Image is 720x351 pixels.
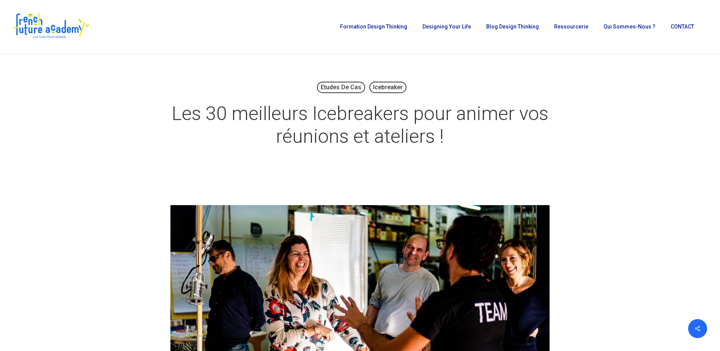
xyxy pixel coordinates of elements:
span: Designing Your Life [422,24,471,30]
span: Qui sommes-nous ? [603,24,655,30]
span: Blog Design Thinking [486,24,539,30]
span: Ressourcerie [554,24,588,30]
a: Formation Design Thinking [336,24,411,29]
span: Formation Design Thinking [340,24,407,30]
a: Icebreaker [369,82,406,93]
a: Ressourcerie [550,24,592,29]
h1: Les 30 meilleurs Icebreakers pour animer vos réunions et ateliers ! [170,95,550,155]
a: Blog Design Thinking [482,24,543,29]
a: Etudes de cas [317,82,365,93]
a: Designing Your Life [419,24,475,29]
a: Qui sommes-nous ? [600,24,659,29]
a: CONTACT [667,24,698,29]
img: French Future Academy [11,11,91,42]
span: CONTACT [671,24,694,30]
